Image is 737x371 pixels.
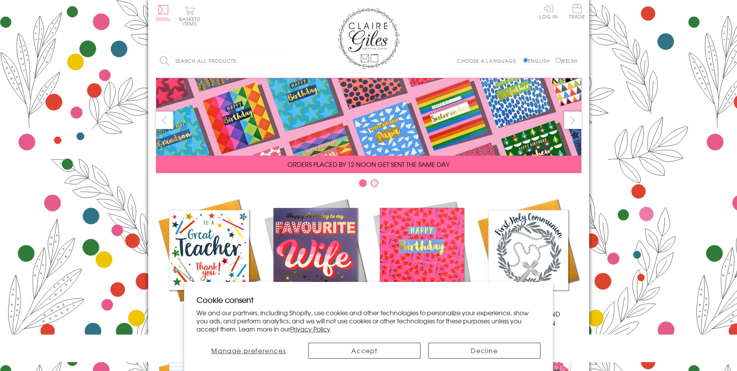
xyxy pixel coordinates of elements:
[428,343,540,359] button: Decline
[539,4,558,19] a: Log In
[197,309,540,333] p: We and our partners, including Shopify, use cookies and other technologies to personalize your ex...
[179,6,200,26] button: Basket0 items
[290,324,330,333] a: Privacy Policy
[569,4,585,21] a: Trade
[523,57,554,64] label: English
[156,197,262,318] a: Academic
[564,112,581,129] button: next
[371,179,378,187] button: Carousel Page 2
[156,112,173,129] button: prev
[523,58,528,63] input: English
[156,15,171,22] span: Menu
[284,52,291,70] input: Search
[308,343,421,359] button: Accept
[569,4,585,19] span: Trade
[156,179,581,191] div: Carousel Pagination
[359,179,367,187] button: Carousel Page 1 (Current Slide)
[287,160,450,169] span: ORDERS PLACED BY 12 NOON GET SENT THE SAME DAY
[211,346,286,355] span: Manage preferences
[556,58,561,63] input: Welsh
[197,343,301,359] button: Manage preferences
[262,197,369,318] a: New Releases
[183,15,200,27] span: 0 items
[457,57,522,64] p: Choose a language:
[475,197,581,328] a: Communion and Confirmation
[156,5,171,21] button: Menu
[197,294,540,305] h2: Cookie consent
[338,8,400,69] img: Claire Giles Greetings Cards
[369,197,475,318] a: Birthdays
[156,52,291,70] input: Search all products
[556,57,578,64] label: Welsh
